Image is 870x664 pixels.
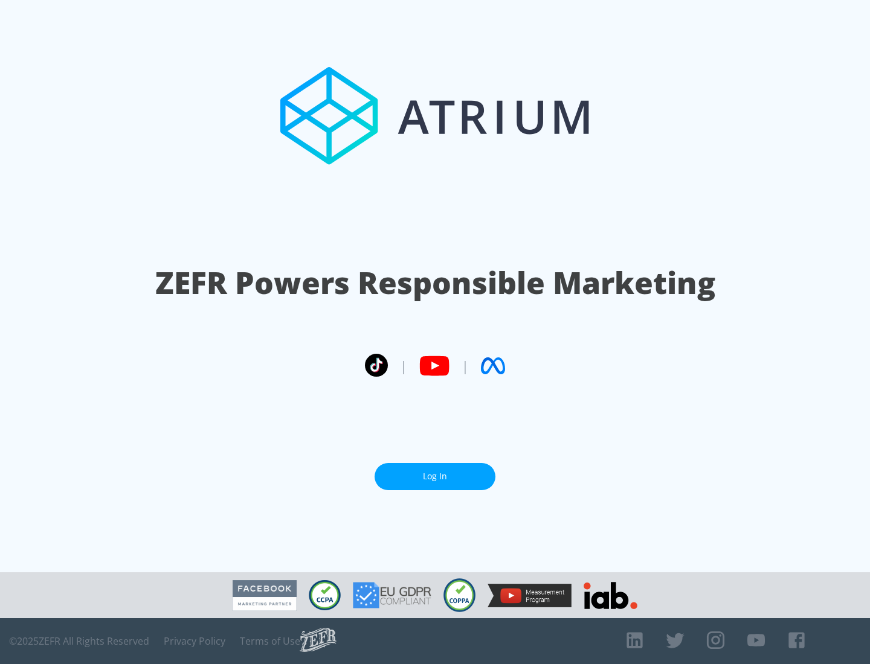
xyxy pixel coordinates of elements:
span: | [400,357,407,375]
a: Log In [375,463,495,490]
span: © 2025 ZEFR All Rights Reserved [9,635,149,647]
a: Terms of Use [240,635,300,647]
a: Privacy Policy [164,635,225,647]
span: | [462,357,469,375]
img: GDPR Compliant [353,582,431,608]
img: YouTube Measurement Program [488,584,572,607]
img: COPPA Compliant [443,578,475,612]
img: Facebook Marketing Partner [233,580,297,611]
img: IAB [584,582,637,609]
h1: ZEFR Powers Responsible Marketing [155,262,715,304]
img: CCPA Compliant [309,580,341,610]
